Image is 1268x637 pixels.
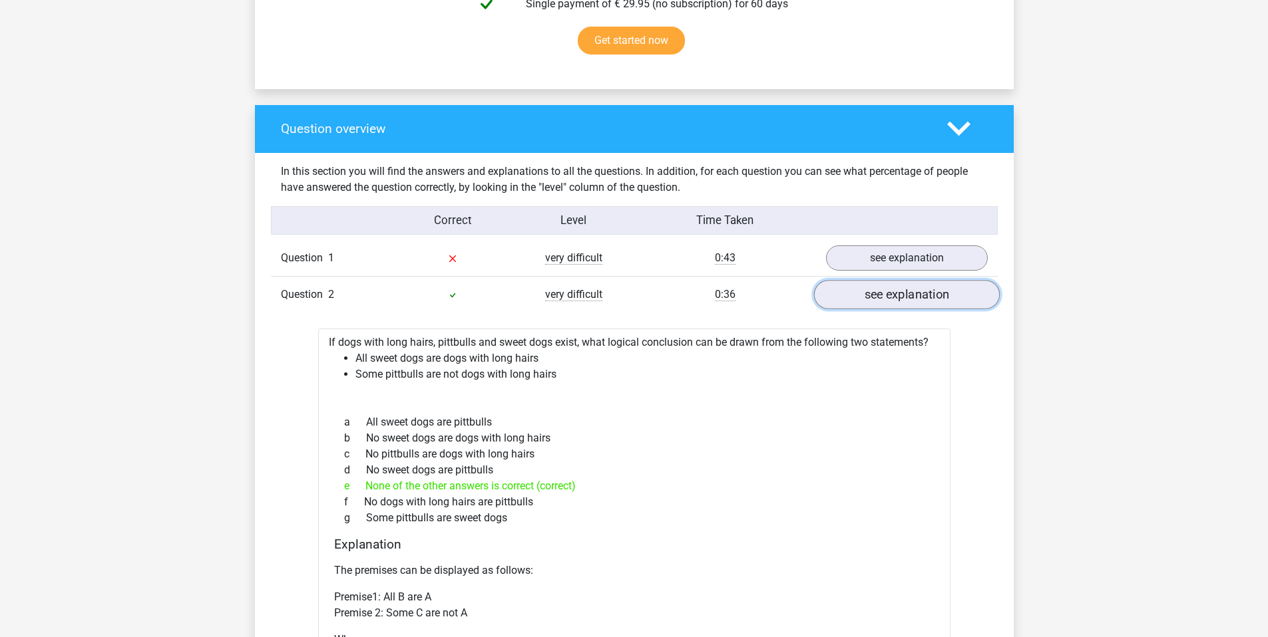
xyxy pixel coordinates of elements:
[392,212,513,229] div: Correct
[281,250,328,266] span: Question
[715,251,736,265] span: 0:43
[334,446,935,462] div: No pittbulls are dogs with long hairs
[344,510,366,526] span: g
[334,462,935,478] div: No sweet dogs are pittbulls
[513,212,634,229] div: Level
[334,430,935,446] div: No sweet dogs are dogs with long hairs
[334,414,935,430] div: All sweet dogs are pittbulls
[328,251,334,264] span: 1
[355,366,940,382] li: Some pittbulls are not dogs with long hairs
[281,287,328,303] span: Question
[355,350,940,366] li: All sweet dogs are dogs with long hairs
[334,563,935,578] p: The premises can be displayed as follows:
[334,494,935,510] div: No dogs with long hairs are pittbulls
[545,251,602,265] span: very difficult
[826,245,988,271] a: see explanation
[344,430,366,446] span: b
[813,280,999,309] a: see explanation
[271,164,998,195] div: In this section you will find the answers and explanations to all the questions. In addition, for...
[334,589,935,621] p: Premise1: All B are A Premise 2: Some C are not A
[545,288,602,301] span: very difficult
[328,288,334,301] span: 2
[634,212,815,229] div: Time Taken
[344,494,364,510] span: f
[344,462,366,478] span: d
[334,537,935,552] h4: Explanation
[344,478,365,494] span: e
[578,27,685,55] a: Get started now
[334,510,935,526] div: Some pittbulls are sweet dogs
[281,121,927,136] h4: Question overview
[344,414,366,430] span: a
[715,288,736,301] span: 0:36
[344,446,365,462] span: c
[334,478,935,494] div: None of the other answers is correct (correct)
